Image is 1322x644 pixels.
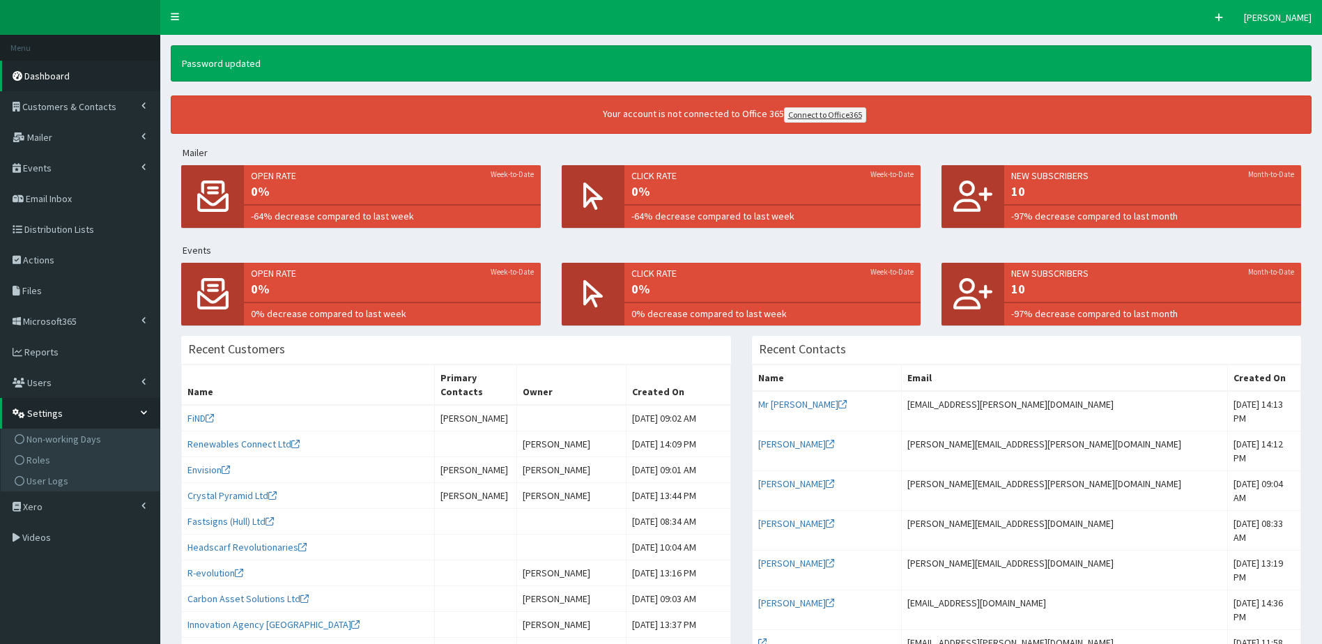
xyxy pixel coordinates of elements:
[491,169,534,180] small: Week-to-Date
[4,470,160,491] a: User Logs
[626,509,730,535] td: [DATE] 08:34 AM
[251,266,534,280] span: Open rate
[187,412,214,424] a: FiND
[1011,209,1294,223] span: -97% decrease compared to last month
[758,557,834,569] a: [PERSON_NAME]
[517,431,627,457] td: [PERSON_NAME]
[902,365,1228,392] th: Email
[24,346,59,358] span: Reports
[517,483,627,509] td: [PERSON_NAME]
[902,471,1228,511] td: [PERSON_NAME][EMAIL_ADDRESS][PERSON_NAME][DOMAIN_NAME]
[631,307,914,321] span: 0% decrease compared to last week
[187,592,309,605] a: Carbon Asset Solutions Ltd
[517,612,627,638] td: [PERSON_NAME]
[22,100,116,113] span: Customers & Contacts
[1227,431,1300,471] td: [DATE] 14:12 PM
[784,107,866,123] a: Connect to Office365
[631,183,914,201] span: 0%
[435,405,517,431] td: [PERSON_NAME]
[758,398,847,411] a: Mr [PERSON_NAME]
[631,209,914,223] span: -64% decrease compared to last week
[22,284,42,297] span: Files
[517,365,627,406] th: Owner
[23,162,52,174] span: Events
[23,500,43,513] span: Xero
[1227,511,1300,551] td: [DATE] 08:33 AM
[188,343,285,355] h3: Recent Customers
[171,45,1312,82] div: Password updated
[626,365,730,406] th: Created On
[902,511,1228,551] td: [PERSON_NAME][EMAIL_ADDRESS][DOMAIN_NAME]
[1011,280,1294,298] span: 10
[435,457,517,483] td: [PERSON_NAME]
[759,343,846,355] h3: Recent Contacts
[1248,266,1294,277] small: Month-to-Date
[870,266,914,277] small: Week-to-Date
[870,169,914,180] small: Week-to-Date
[23,315,77,328] span: Microsoft365
[517,586,627,612] td: [PERSON_NAME]
[1227,391,1300,431] td: [DATE] 14:13 PM
[1227,551,1300,590] td: [DATE] 13:19 PM
[4,450,160,470] a: Roles
[1248,169,1294,180] small: Month-to-Date
[1227,471,1300,511] td: [DATE] 09:04 AM
[626,483,730,509] td: [DATE] 13:44 PM
[631,280,914,298] span: 0%
[187,618,360,631] a: Innovation Agency [GEOGRAPHIC_DATA]
[631,266,914,280] span: Click rate
[626,431,730,457] td: [DATE] 14:09 PM
[187,567,243,579] a: R-evolution
[626,405,730,431] td: [DATE] 09:02 AM
[1011,169,1294,183] span: New Subscribers
[626,612,730,638] td: [DATE] 13:37 PM
[24,223,94,236] span: Distribution Lists
[183,245,1312,256] h5: Events
[251,169,534,183] span: Open rate
[26,192,72,205] span: Email Inbox
[1011,307,1294,321] span: -97% decrease compared to last month
[1244,11,1312,24] span: [PERSON_NAME]
[758,597,834,609] a: [PERSON_NAME]
[183,148,1312,158] h5: Mailer
[1011,266,1294,280] span: New Subscribers
[26,433,101,445] span: Non-working Days
[902,551,1228,590] td: [PERSON_NAME][EMAIL_ADDRESS][DOMAIN_NAME]
[435,365,517,406] th: Primary Contacts
[626,535,730,560] td: [DATE] 10:04 AM
[251,209,534,223] span: -64% decrease compared to last week
[631,169,914,183] span: Click rate
[187,438,300,450] a: Renewables Connect Ltd
[24,70,70,82] span: Dashboard
[22,531,51,544] span: Videos
[626,560,730,586] td: [DATE] 13:16 PM
[752,365,902,392] th: Name
[902,431,1228,471] td: [PERSON_NAME][EMAIL_ADDRESS][PERSON_NAME][DOMAIN_NAME]
[491,266,534,277] small: Week-to-Date
[758,517,834,530] a: [PERSON_NAME]
[902,590,1228,630] td: [EMAIL_ADDRESS][DOMAIN_NAME]
[26,475,68,487] span: User Logs
[4,429,160,450] a: Non-working Days
[626,586,730,612] td: [DATE] 09:03 AM
[187,515,274,528] a: Fastsigns (Hull) Ltd
[27,376,52,389] span: Users
[251,183,534,201] span: 0%
[758,477,834,490] a: [PERSON_NAME]
[517,457,627,483] td: [PERSON_NAME]
[26,454,50,466] span: Roles
[182,365,435,406] th: Name
[251,307,534,321] span: 0% decrease compared to last week
[626,457,730,483] td: [DATE] 09:01 AM
[23,254,54,266] span: Actions
[187,541,307,553] a: Headscarf Revolutionaries
[187,489,277,502] a: Crystal Pyramid Ltd
[27,131,52,144] span: Mailer
[517,560,627,586] td: [PERSON_NAME]
[758,438,834,450] a: [PERSON_NAME]
[27,407,63,420] span: Settings
[435,483,517,509] td: [PERSON_NAME]
[1227,590,1300,630] td: [DATE] 14:36 PM
[902,391,1228,431] td: [EMAIL_ADDRESS][PERSON_NAME][DOMAIN_NAME]
[251,280,534,298] span: 0%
